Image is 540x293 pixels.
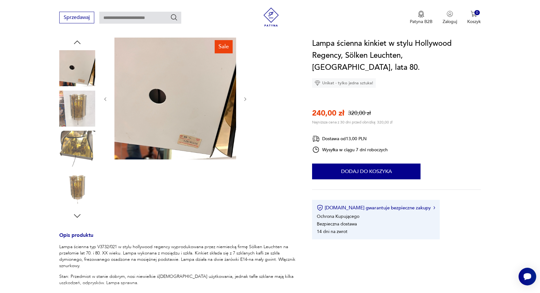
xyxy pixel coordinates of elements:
[447,11,453,17] img: Ikonka użytkownika
[410,19,433,25] p: Patyna B2B
[312,135,388,143] div: Dostawa od 13,00 PLN
[317,205,435,211] button: [DOMAIN_NAME] gwarantuje bezpieczne zakupy
[315,80,320,86] img: Ikona diamentu
[312,120,392,125] p: Najniższa cena z 30 dni przed obniżką: 320,00 zł
[312,146,388,153] div: Wysyłka w ciągu 7 dni roboczych
[215,40,233,53] div: Sale
[312,78,376,88] div: Unikat - tylko jedna sztuka!
[410,11,433,25] button: Patyna B2B
[471,11,477,17] img: Ikona koszyka
[59,171,95,207] img: Zdjęcie produktu Lampa ścienna kinkiet w stylu Hollywood Regency, Sölken Leuchten, Niemcy, lata 80.
[418,11,424,18] img: Ikona medalu
[519,268,536,285] iframe: Smartsupp widget button
[312,38,480,74] h1: Lampa ścienna kinkiet w stylu Hollywood Regency, Sölken Leuchten, [GEOGRAPHIC_DATA], lata 80.
[59,50,95,86] img: Zdjęcie produktu Lampa ścienna kinkiet w stylu Hollywood Regency, Sölken Leuchten, Niemcy, lata 80.
[59,244,297,269] p: Lampa ścienna typ V3732/021 w stylu hollywood regency wyprodukowana przez niemiecką firmę Sölken ...
[443,19,457,25] p: Zaloguj
[59,91,95,127] img: Zdjęcie produktu Lampa ścienna kinkiet w stylu Hollywood Regency, Sölken Leuchten, Niemcy, lata 80.
[312,135,320,143] img: Ikona dostawy
[262,8,281,27] img: Patyna - sklep z meblami i dekoracjami vintage
[59,233,297,244] h3: Opis produktu
[317,229,347,235] li: 14 dni na zwrot
[317,221,357,227] li: Bezpieczna dostawa
[433,206,435,209] img: Ikona strzałki w prawo
[59,16,94,20] a: Sprzedawaj
[410,11,433,25] a: Ikona medaluPatyna B2B
[467,19,481,25] p: Koszyk
[474,10,480,15] div: 0
[114,38,236,159] img: Zdjęcie produktu Lampa ścienna kinkiet w stylu Hollywood Regency, Sölken Leuchten, Niemcy, lata 80.
[443,11,457,25] button: Zaloguj
[59,12,94,23] button: Sprzedawaj
[317,213,359,219] li: Ochrona Kupującego
[317,205,323,211] img: Ikona certyfikatu
[59,273,297,286] p: Stan: Przedmiot w stanie dobrym, nosi niewielkie ś[DEMOGRAPHIC_DATA] użytkowania, jednak tafle sz...
[348,109,371,117] p: 320,00 zł
[59,131,95,167] img: Zdjęcie produktu Lampa ścienna kinkiet w stylu Hollywood Regency, Sölken Leuchten, Niemcy, lata 80.
[312,108,344,118] p: 240,00 zł
[312,164,421,179] button: Dodaj do koszyka
[170,14,178,21] button: Szukaj
[467,11,481,25] button: 0Koszyk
